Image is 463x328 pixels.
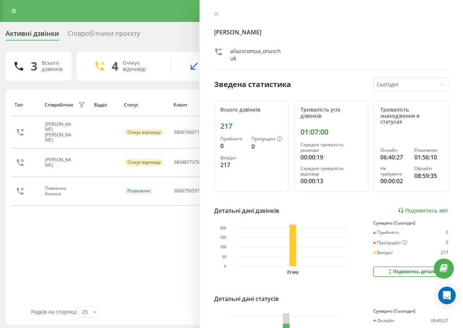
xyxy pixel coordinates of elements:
div: 380674097135 [174,130,205,135]
div: Сумарно (Сьогодні) [373,309,448,314]
div: Тривалість знаходження в статусах [380,107,442,125]
div: Open Intercom Messenger [438,287,456,304]
div: Онлайн [380,148,408,153]
div: 06:40:27 [431,318,448,323]
text: 150 [220,235,226,240]
div: Очікує відповіді [124,129,164,136]
text: 23 вер [287,270,299,274]
div: Очікує відповіді [124,159,164,166]
div: Прийнято [373,230,399,235]
div: Статус [124,102,167,108]
div: Активні дзвінки [5,30,59,41]
div: Вихідні [220,155,246,161]
div: Подивитись деталі [387,269,435,275]
div: 00:00:13 [300,177,362,185]
div: 0 [251,142,282,151]
div: 380675055746 [174,188,205,193]
div: 4 [112,59,118,73]
div: 01:56:10 [414,153,442,162]
div: Розмовляє [124,188,153,194]
div: Співробітник [45,102,74,108]
div: allazscomua_onuschuk [230,48,283,62]
div: 00:00:19 [300,153,362,162]
div: 25 [82,308,88,316]
div: 217 [441,250,448,255]
div: Середня тривалість розмови [300,142,362,153]
div: 217 [220,161,246,169]
div: Детальні дані статусів [214,294,279,303]
div: 380987737035 [174,160,205,165]
div: Пропущені [251,136,282,142]
div: Тривалість усіх дзвінків [300,107,362,119]
div: 0 [220,142,246,150]
div: Середня тривалість відповіді [300,166,362,177]
div: Детальні дані дзвінків [214,206,279,215]
div: Пропущені [373,240,407,246]
div: Вихідні [373,250,393,255]
div: Сумарно (Сьогодні) [373,220,448,226]
div: 0 [446,230,448,235]
div: Клієнт [173,102,219,108]
div: Всього дзвінків [42,60,63,72]
div: Всього дзвінків [220,107,282,113]
div: Прийнято [220,136,246,142]
div: Очікує відповіді [123,60,160,72]
text: 50 [222,255,227,259]
div: 3 [31,59,37,73]
div: [PERSON_NAME] [PERSON_NAME] [45,122,76,143]
div: Співробітники проєкту [68,30,140,41]
button: Подивитись деталі [373,267,448,277]
h4: [PERSON_NAME] [214,28,448,37]
div: Онлайн [373,318,394,323]
div: 00:00:02 [380,177,408,185]
text: 200 [220,226,226,230]
div: 217 [220,122,282,131]
div: Офлайн [414,166,442,171]
div: Розмовляє [414,148,442,153]
div: 08:59:35 [414,171,442,180]
span: Рядків на сторінці [31,308,77,315]
div: Тип [15,102,37,108]
div: 0 [446,240,448,246]
div: Павленко Альона [45,186,76,196]
div: [PERSON_NAME] [45,157,76,168]
text: 100 [220,245,226,249]
div: 06:40:27 [380,153,408,162]
div: Відділ [94,102,117,108]
a: Подивитись звіт [398,207,448,214]
div: Не турбувати [380,166,408,177]
text: 0 [224,264,227,268]
div: 01:07:00 [300,128,362,136]
div: Зведена статистика [214,79,291,90]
